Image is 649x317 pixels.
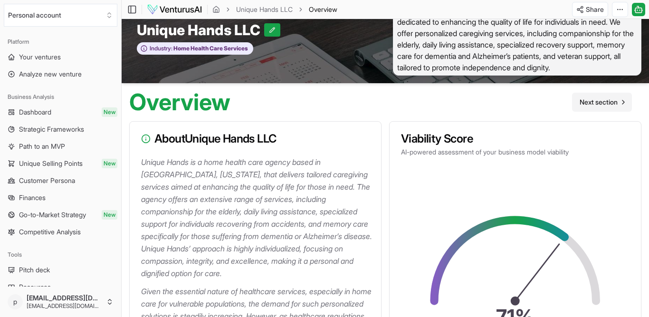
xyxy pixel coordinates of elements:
[137,21,264,38] span: Unique Hands LLC
[4,34,117,49] div: Platform
[19,265,50,275] span: Pitch deck
[401,133,630,144] h3: Viability Score
[102,210,117,220] span: New
[4,207,117,222] a: Go-to-Market StrategyNew
[4,173,117,188] a: Customer Persona
[4,89,117,105] div: Business Analysis
[4,67,117,82] a: Analyze new venture
[4,49,117,65] a: Your ventures
[4,190,117,205] a: Finances
[147,4,202,15] img: logo
[572,93,632,112] a: Go to next page
[19,193,46,202] span: Finances
[19,142,65,151] span: Path to an MVP
[19,282,51,292] span: Resources
[4,262,117,278] a: Pitch deck
[150,45,172,52] span: Industry:
[19,69,82,79] span: Analyze new venture
[4,224,117,240] a: Competitive Analysis
[309,5,337,14] span: Overview
[393,2,641,76] span: Unique Hands LLC is a Birmingham-based home health care agency dedicated to enhancing the quality...
[4,279,117,295] a: Resources
[19,125,84,134] span: Strategic Frameworks
[102,159,117,168] span: New
[27,294,102,302] span: [EMAIL_ADDRESS][DOMAIN_NAME]
[8,294,23,309] span: p
[141,133,370,144] h3: About Unique Hands LLC
[236,5,293,14] a: Unique Hands LLC
[4,122,117,137] a: Strategic Frameworks
[129,91,230,114] h1: Overview
[172,45,248,52] span: Home Health Care Services
[212,5,337,14] nav: breadcrumb
[4,105,117,120] a: DashboardNew
[4,4,117,27] button: Select an organization
[141,156,373,279] p: Unique Hands is a home health care agency based in [GEOGRAPHIC_DATA], [US_STATE], that delivers t...
[19,210,86,220] span: Go-to-Market Strategy
[4,290,117,313] button: p[EMAIL_ADDRESS][DOMAIN_NAME][EMAIL_ADDRESS][DOMAIN_NAME]
[19,107,51,117] span: Dashboard
[137,42,253,55] button: Industry:Home Health Care Services
[572,93,632,112] nav: pagination
[19,227,81,237] span: Competitive Analysis
[19,159,83,168] span: Unique Selling Points
[4,139,117,154] a: Path to an MVP
[4,156,117,171] a: Unique Selling PointsNew
[19,176,75,185] span: Customer Persona
[4,247,117,262] div: Tools
[27,302,102,310] span: [EMAIL_ADDRESS][DOMAIN_NAME]
[572,2,608,17] button: Share
[102,107,117,117] span: New
[580,97,618,107] span: Next section
[401,147,630,157] p: AI-powered assessment of your business model viability
[19,52,61,62] span: Your ventures
[586,5,604,14] span: Share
